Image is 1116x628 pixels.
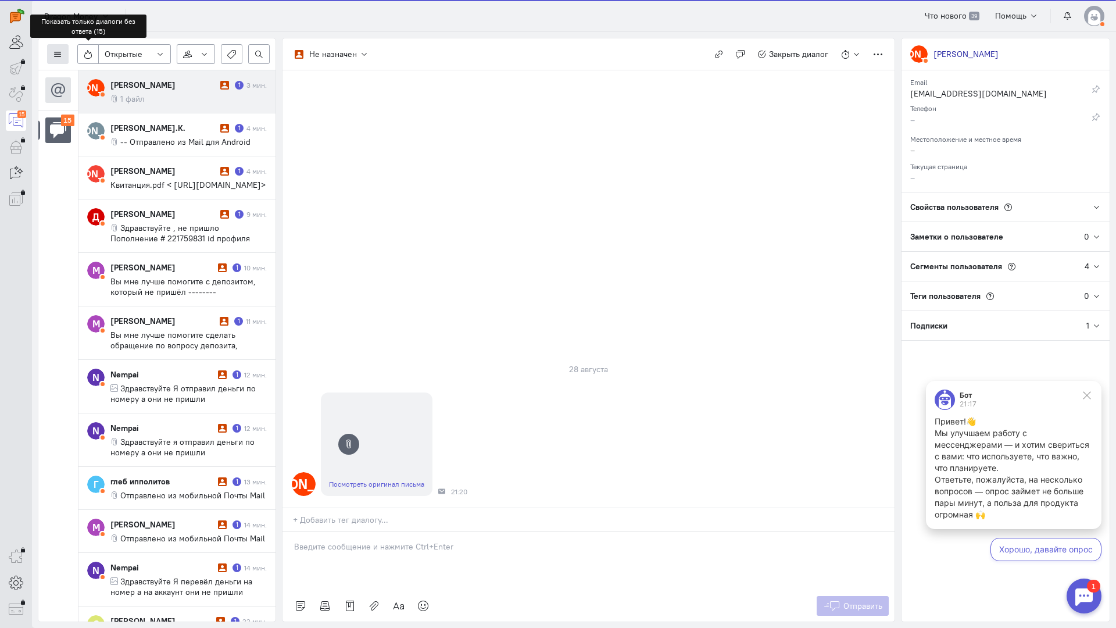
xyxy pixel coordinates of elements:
[76,163,187,187] button: Хорошо, давайте опрос
[910,291,981,301] span: Теги пользователя
[110,180,266,190] span: Квитанция.pdf < [URL][DOMAIN_NAME]>
[843,601,882,611] span: Отправить
[218,370,227,379] i: Диалог не разобран
[30,15,146,38] div: Показать только диалоги без ответа (15)
[120,490,265,501] span: Отправлено из мобильной Почты Mail
[252,476,356,493] text: [PERSON_NAME]
[105,48,142,60] span: Открытые
[233,370,241,379] div: Есть неотвеченное сообщение пользователя
[110,276,267,360] span: Вы мне лучше помогите с депозитом, который не пришёл -------- Пересланное письмо -------- От: Мил...
[989,6,1045,26] button: Помощь
[220,167,229,176] i: Диалог не разобран
[218,563,227,572] i: Диалог не разобран
[235,167,244,176] div: Есть неотвеченное сообщение пользователя
[110,330,260,392] span: Вы мне лучше помогите сделать обращение по вопросу депозита, который не пришел четверг, 28 август...
[110,208,217,220] div: [PERSON_NAME]
[110,369,215,380] div: Nempai
[288,44,375,64] button: Не назначен
[45,17,62,24] div: Бот
[244,563,267,573] div: 14 мин.
[92,564,99,576] text: N
[233,263,241,272] div: Есть неотвеченное сообщение пользователя
[110,519,215,530] div: [PERSON_NAME]
[44,10,98,22] span: Dragon Money
[120,94,145,104] span: 1 файл
[244,477,267,487] div: 13 мин.
[98,44,171,64] button: Открытые
[910,159,1101,172] div: Текущая страница
[235,81,244,90] div: Есть неотвеченное сообщение пользователя
[244,423,267,433] div: 12 мин.
[233,424,241,433] div: Есть неотвеченное сообщение пользователя
[110,383,256,404] span: Здравствуйте Я отправил деньги по номеру а они не пришли
[216,617,225,626] i: Диалог не разобран
[92,371,99,383] text: N
[94,478,99,490] text: Г
[110,562,215,573] div: Nempai
[235,210,244,219] div: Есть неотвеченное сообщение пользователя
[120,137,251,147] span: -- Отправлено из Mail для Android
[881,48,957,60] text: [PERSON_NAME]
[233,520,241,529] div: Есть неотвеченное сообщение пользователя
[10,9,24,23] img: carrot-quest.svg
[995,10,1026,21] span: Помощь
[246,123,267,133] div: 4 мин.
[220,124,229,133] i: Диалог не разобран
[220,81,229,90] i: Диалог не разобран
[910,261,1002,272] span: Сегменты пользователя
[61,115,75,127] div: 15
[58,124,134,137] text: [PERSON_NAME]
[910,114,1073,129] div: –
[26,7,40,20] div: 1
[233,477,241,486] div: Есть неотвеченное сообщение пользователя
[910,145,915,155] span: –
[910,131,1101,144] div: Местоположение и местное время
[233,563,241,572] div: Есть неотвеченное сообщение пользователя
[110,422,215,434] div: Nempai
[110,576,252,597] span: Здравствуйте Я перевёл деньги на номер а на аккаунт они не пришли
[110,165,217,177] div: [PERSON_NAME]
[1085,261,1089,272] div: 4
[6,110,26,131] a: 15
[329,480,424,488] a: Посмотреть оригинал письма
[220,210,229,219] i: Диалог не разобран
[244,263,267,273] div: 10 мин.
[910,75,927,87] small: Email
[910,172,915,183] span: –
[438,488,445,495] div: Почта
[120,533,265,544] span: Отправлено из мобильной Почты Mail
[17,110,26,118] div: 15
[218,477,227,486] i: Диалог не разобран
[969,12,979,21] span: 39
[110,223,250,254] span: Здравствуйте , не пришло Пополнение # 221759831 id профиля 298564 Отправлено с iPhone
[110,122,217,134] div: [PERSON_NAME].К.
[20,99,178,146] p: Ответьте, пожалуйста, на несколько вопросов — опрос займет не больше пары минут, а польза для про...
[92,317,100,330] text: М
[451,488,467,496] span: 21:20
[918,6,985,26] a: Что нового 39
[110,315,217,327] div: [PERSON_NAME]
[246,209,267,219] div: 9 мин.
[218,424,227,433] i: Диалог не разобран
[246,80,267,90] div: 3 мин.
[933,48,999,60] div: [PERSON_NAME]
[110,437,255,458] span: Здравствуйте я отправил деньги по номеру а они не пришли
[110,262,215,273] div: [PERSON_NAME]
[246,166,267,176] div: 4 мин.
[38,5,116,26] button: Dragon Money
[92,424,99,437] text: N
[910,88,1073,102] div: [EMAIL_ADDRESS][DOMAIN_NAME]
[910,202,999,212] span: Свойства пользователя
[1084,6,1104,26] img: default-v4.png
[1086,320,1089,331] div: 1
[110,615,213,627] div: [PERSON_NAME]
[235,124,244,133] div: Есть неотвеченное сообщение пользователя
[902,311,1086,340] div: Подписки
[58,167,134,180] text: [PERSON_NAME]
[1084,290,1089,302] div: 0
[910,101,936,113] small: Телефон
[563,361,615,377] div: 28 августа
[751,44,835,64] button: Закрыть диалог
[309,48,357,60] div: Не назначен
[925,10,967,21] span: Что нового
